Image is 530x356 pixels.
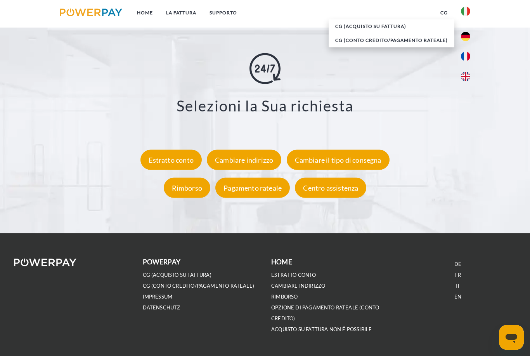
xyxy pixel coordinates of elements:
a: ESTRATTO CONTO [271,272,316,278]
img: it [461,7,470,16]
a: Pagamento rateale [213,184,292,192]
div: Rimborso [164,178,210,198]
img: en [461,72,470,81]
a: DE [454,261,461,267]
a: CAMBIARE INDIRIZZO [271,283,325,289]
div: Cambiare indirizzo [207,150,281,170]
a: RIMBORSO [271,293,298,300]
a: LA FATTURA [159,6,203,20]
a: CG (Conto Credito/Pagamento rateale) [329,33,454,47]
div: Cambiare il tipo di consegna [287,150,390,170]
a: Estratto conto [139,156,204,164]
a: CG (Conto Credito/Pagamento rateale) [143,283,254,289]
a: OPZIONE DI PAGAMENTO RATEALE (Conto Credito) [271,304,379,322]
b: Home [271,258,292,266]
div: Centro assistenza [295,178,366,198]
iframe: Pulsante per aprire la finestra di messaggistica [499,325,524,350]
div: Estratto conto [140,150,202,170]
img: online-shopping.svg [249,53,281,84]
a: DATENSCHUTZ [143,304,180,311]
a: EN [454,293,461,300]
a: Rimborso [162,184,212,192]
h3: Selezioni la Sua richiesta [36,97,494,115]
a: CG (Acquisto su fattura) [143,272,211,278]
img: fr [461,52,470,61]
b: POWERPAY [143,258,180,266]
div: Pagamento rateale [215,178,290,198]
img: logo-powerpay.svg [60,9,122,16]
img: logo-powerpay-white.svg [14,259,76,266]
a: Home [130,6,159,20]
a: Centro assistenza [293,184,368,192]
a: ACQUISTO SU FATTURA NON É POSSIBILE [271,326,372,333]
a: IT [456,283,460,289]
a: Cambiare indirizzo [205,156,283,164]
a: CG (Acquisto su fattura) [329,19,454,33]
a: Cambiare il tipo di consegna [285,156,391,164]
a: CG [434,6,454,20]
a: IMPRESSUM [143,293,173,300]
a: Supporto [203,6,244,20]
img: de [461,32,470,41]
a: FR [455,272,461,278]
